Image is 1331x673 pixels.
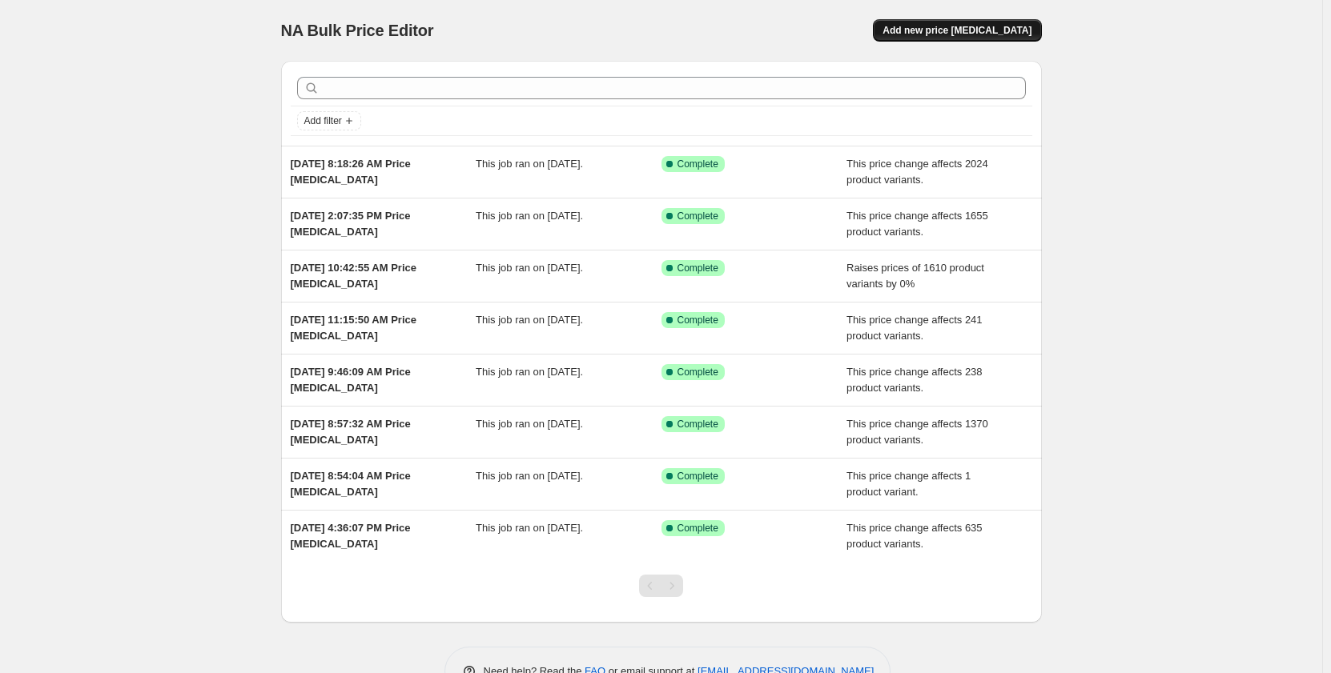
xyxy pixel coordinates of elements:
span: [DATE] 11:15:50 AM Price [MEDICAL_DATA] [291,314,417,342]
span: This price change affects 1655 product variants. [846,210,988,238]
span: Complete [678,522,718,535]
span: This price change affects 1 product variant. [846,470,971,498]
span: This job ran on [DATE]. [476,314,583,326]
span: [DATE] 8:57:32 AM Price [MEDICAL_DATA] [291,418,411,446]
span: [DATE] 2:07:35 PM Price [MEDICAL_DATA] [291,210,411,238]
span: [DATE] 8:18:26 AM Price [MEDICAL_DATA] [291,158,411,186]
span: This job ran on [DATE]. [476,158,583,170]
span: This price change affects 2024 product variants. [846,158,988,186]
span: Complete [678,262,718,274]
span: This price change affects 241 product variants. [846,314,983,342]
span: This price change affects 238 product variants. [846,366,983,394]
span: [DATE] 8:54:04 AM Price [MEDICAL_DATA] [291,470,411,498]
span: NA Bulk Price Editor [281,22,434,39]
span: Complete [678,418,718,431]
button: Add filter [297,111,361,130]
span: Complete [678,470,718,483]
nav: Pagination [639,575,683,597]
span: Add filter [304,114,342,127]
span: Complete [678,314,718,326]
span: Add new price [MEDICAL_DATA] [883,24,1031,37]
span: This price change affects 635 product variants. [846,522,983,550]
span: Raises prices of 1610 product variants by 0% [846,262,984,290]
span: [DATE] 4:36:07 PM Price [MEDICAL_DATA] [291,522,411,550]
span: Complete [678,366,718,379]
button: Add new price [MEDICAL_DATA] [873,19,1041,42]
span: [DATE] 10:42:55 AM Price [MEDICAL_DATA] [291,262,417,290]
span: This job ran on [DATE]. [476,418,583,430]
span: This price change affects 1370 product variants. [846,418,988,446]
span: This job ran on [DATE]. [476,366,583,378]
span: [DATE] 9:46:09 AM Price [MEDICAL_DATA] [291,366,411,394]
span: This job ran on [DATE]. [476,210,583,222]
span: This job ran on [DATE]. [476,262,583,274]
span: Complete [678,210,718,222]
span: Complete [678,158,718,170]
span: This job ran on [DATE]. [476,470,583,482]
span: This job ran on [DATE]. [476,522,583,534]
